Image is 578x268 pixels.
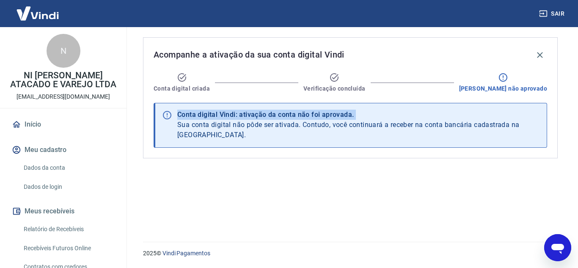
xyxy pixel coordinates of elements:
div: N [47,34,80,68]
span: Verificação concluída [303,84,365,93]
a: Recebíveis Futuros Online [20,240,116,257]
p: [EMAIL_ADDRESS][DOMAIN_NAME] [17,92,110,101]
span: Conta digital criada [154,84,210,93]
span: Sua conta digital não pôde ser ativada. Contudo, você continuará a receber na conta bancária cada... [177,121,521,139]
a: Vindi Pagamentos [162,250,210,257]
span: Acompanhe a ativação da sua conta digital Vindi [154,48,344,61]
span: [PERSON_NAME] não aprovado [459,84,547,93]
img: Vindi [10,0,65,26]
p: NI [PERSON_NAME] ATACADO E VAREJO LTDA [7,71,120,89]
a: Dados da conta [20,159,116,177]
a: Dados de login [20,178,116,196]
a: Relatório de Recebíveis [20,221,116,238]
div: Conta digital Vindi: ativação da conta não foi aprovada. [177,110,540,120]
button: Sair [537,6,568,22]
a: Início [10,115,116,134]
button: Meu cadastro [10,141,116,159]
iframe: Botão para abrir a janela de mensagens [544,234,571,261]
button: Meus recebíveis [10,202,116,221]
p: 2025 © [143,249,558,258]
